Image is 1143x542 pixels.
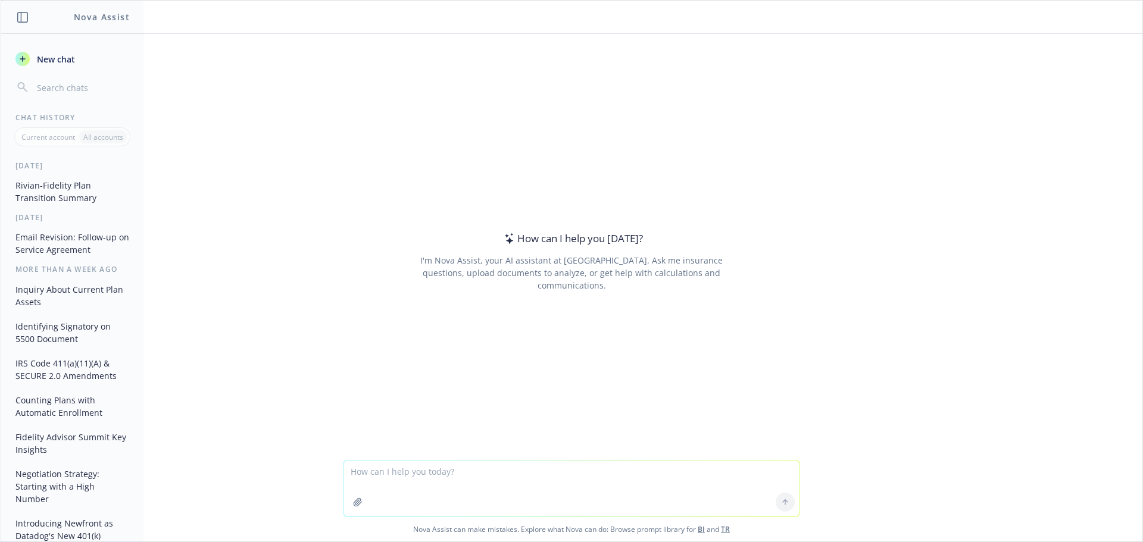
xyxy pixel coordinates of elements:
[11,176,134,208] button: Rivian-Fidelity Plan Transition Summary
[35,79,129,96] input: Search chats
[404,254,739,292] div: I'm Nova Assist, your AI assistant at [GEOGRAPHIC_DATA]. Ask me insurance questions, upload docum...
[698,524,705,534] a: BI
[11,464,134,509] button: Negotiation Strategy: Starting with a High Number
[5,517,1138,541] span: Nova Assist can make mistakes. Explore what Nova can do: Browse prompt library for and
[11,227,134,259] button: Email Revision: Follow-up on Service Agreement
[11,390,134,422] button: Counting Plans with Automatic Enrollment
[35,53,75,65] span: New chat
[11,353,134,386] button: IRS Code 411(a)(11)(A) & SECURE 2.0 Amendments
[11,317,134,349] button: Identifying Signatory on 5500 Document
[1,264,143,274] div: More than a week ago
[721,524,730,534] a: TR
[11,427,134,459] button: Fidelity Advisor Summit Key Insights
[1,112,143,123] div: Chat History
[501,231,643,246] div: How can I help you [DATE]?
[74,11,130,23] h1: Nova Assist
[1,161,143,171] div: [DATE]
[11,48,134,70] button: New chat
[21,132,75,142] p: Current account
[11,280,134,312] button: Inquiry About Current Plan Assets
[1,212,143,223] div: [DATE]
[83,132,123,142] p: All accounts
